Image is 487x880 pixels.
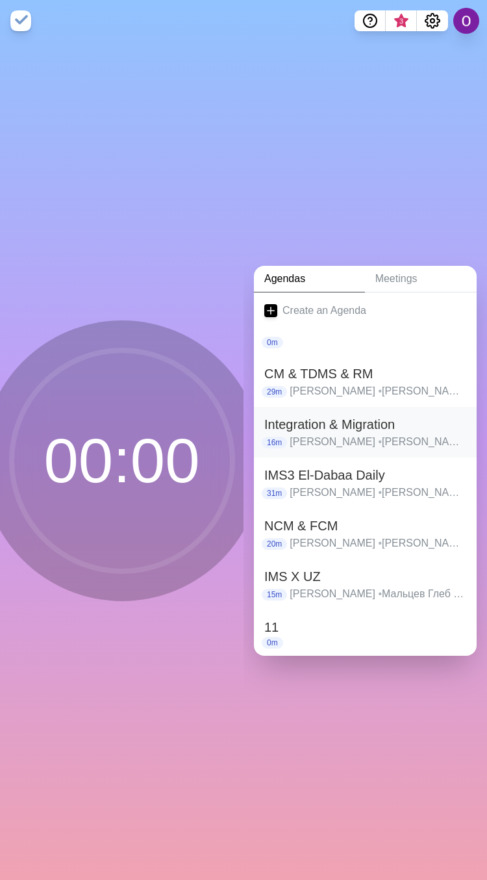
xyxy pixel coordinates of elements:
[378,588,382,599] span: •
[417,10,448,31] button: Settings
[254,266,365,292] a: Agendas
[290,383,466,399] p: [PERSON_NAME] [PERSON_NAME] [PERSON_NAME] [PERSON_NAME] [PERSON_NAME] [PERSON_NAME] [PERSON_NAME]...
[262,589,287,601] p: 15m
[264,364,466,383] h2: CM & TDMS & RM
[262,538,287,550] p: 20m
[290,536,466,551] p: [PERSON_NAME] [PERSON_NAME] [PERSON_NAME] [PERSON_NAME] [PERSON_NAME] [PERSON_NAME] [PERSON_NAME]...
[264,567,466,586] h2: IMS X UZ
[290,485,466,500] p: [PERSON_NAME] [PERSON_NAME] [PERSON_NAME] [PERSON_NAME] [PERSON_NAME] [PERSON_NAME] [PERSON_NAME]...
[290,434,466,450] p: [PERSON_NAME] [PERSON_NAME] [PERSON_NAME] [PERSON_NAME] [PERSON_NAME] [PERSON_NAME] [PERSON_NAME]...
[262,386,287,398] p: 29m
[378,537,382,549] span: •
[378,487,382,498] span: •
[396,16,406,27] span: 3
[262,637,283,649] p: 0m
[378,436,382,447] span: •
[264,516,466,536] h2: NCM & FCM
[254,292,477,329] a: Create an Agenda
[10,10,31,31] img: timeblocks logo
[365,266,477,292] a: Meetings
[262,337,283,348] p: 0m
[262,437,287,448] p: 16m
[378,385,382,396] span: •
[264,415,466,434] h2: Integration & Migration
[264,465,466,485] h2: IMS3 El-Dabaa Daily
[262,487,287,499] p: 31m
[355,10,386,31] button: Help
[386,10,417,31] button: What’s new
[290,586,466,602] p: [PERSON_NAME] Мальцев Глеб [PERSON_NAME] [PERSON_NAME] Пуговкин Игорь [PERSON_NAME] [PERSON_NAME]...
[264,617,466,637] h2: 11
